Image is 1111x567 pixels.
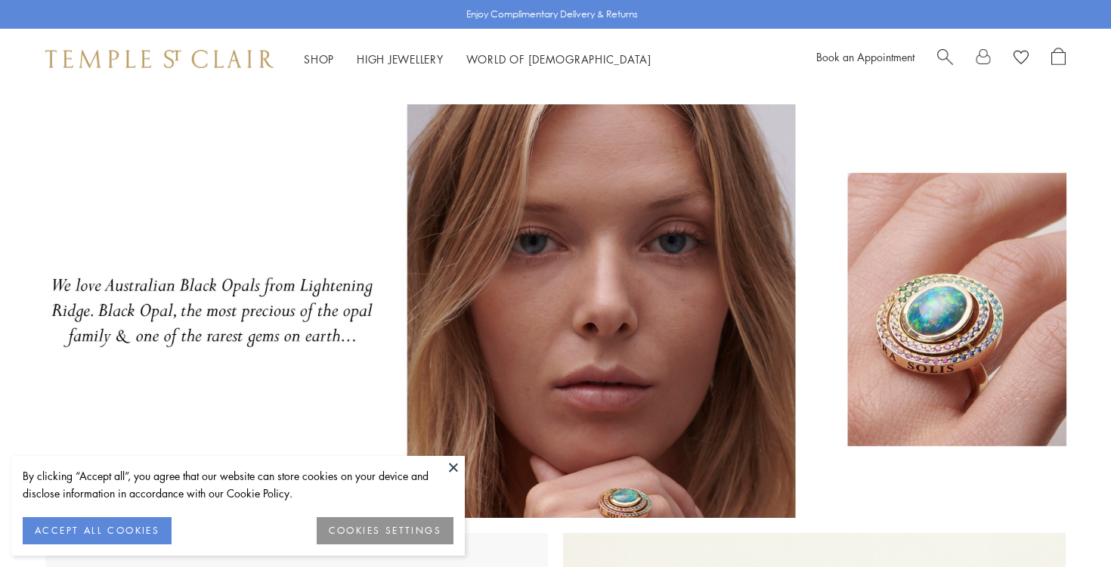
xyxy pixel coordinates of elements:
a: ShopShop [304,51,334,67]
a: Open Shopping Bag [1051,48,1066,70]
button: ACCEPT ALL COOKIES [23,517,172,544]
div: By clicking “Accept all”, you agree that our website can store cookies on your device and disclos... [23,467,453,502]
a: World of [DEMOGRAPHIC_DATA]World of [DEMOGRAPHIC_DATA] [466,51,651,67]
a: High JewelleryHigh Jewellery [357,51,444,67]
iframe: Gorgias live chat messenger [1035,496,1096,552]
a: Book an Appointment [816,49,914,64]
a: Search [937,48,953,70]
p: Enjoy Complimentary Delivery & Returns [466,7,638,22]
img: Temple St. Clair [45,50,274,68]
nav: Main navigation [304,50,651,69]
a: View Wishlist [1014,48,1029,70]
button: COOKIES SETTINGS [317,517,453,544]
